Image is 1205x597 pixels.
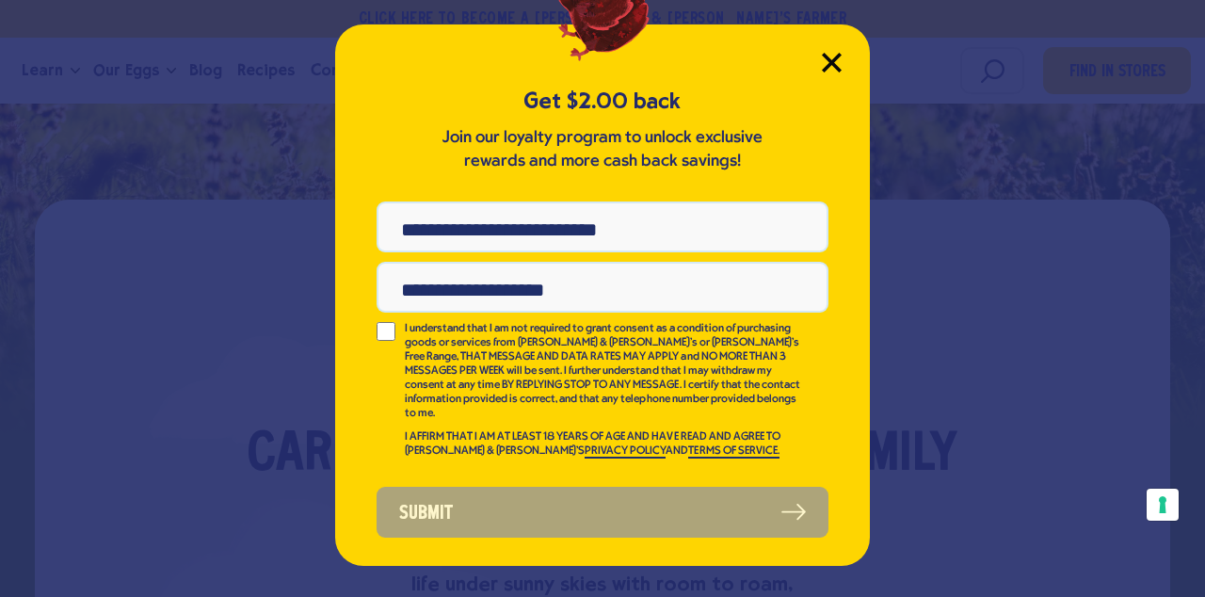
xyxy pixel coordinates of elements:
h5: Get $2.00 back [377,86,828,117]
a: PRIVACY POLICY [585,445,666,459]
p: I understand that I am not required to grant consent as a condition of purchasing goods or servic... [405,322,802,421]
p: Join our loyalty program to unlock exclusive rewards and more cash back savings! [438,126,767,173]
button: Close Modal [822,53,842,73]
input: I understand that I am not required to grant consent as a condition of purchasing goods or servic... [377,322,395,341]
button: Submit [377,487,828,538]
a: TERMS OF SERVICE. [688,445,779,459]
button: Your consent preferences for tracking technologies [1147,489,1179,521]
p: I AFFIRM THAT I AM AT LEAST 18 YEARS OF AGE AND HAVE READ AND AGREE TO [PERSON_NAME] & [PERSON_NA... [405,430,802,459]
